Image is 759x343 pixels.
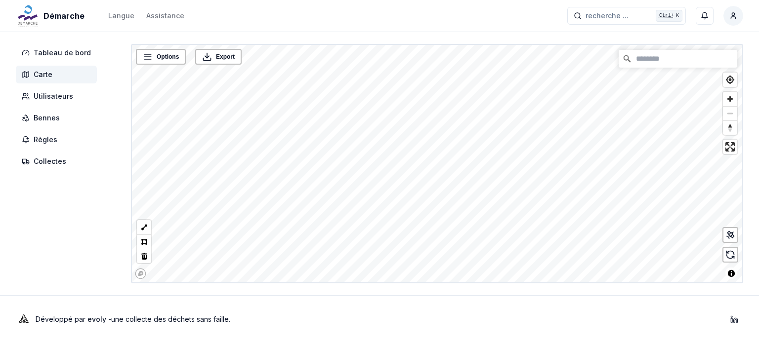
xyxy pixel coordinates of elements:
a: Assistance [146,10,184,22]
button: Enter fullscreen [723,140,737,154]
a: Tableau de bord [16,44,101,62]
span: Bennes [34,113,60,123]
p: Développé par - une collecte des déchets sans faille . [36,312,230,326]
button: Reset bearing to north [723,120,737,135]
canvas: Map [132,45,748,285]
span: Collectes [34,156,66,166]
span: Carte [34,70,52,79]
span: Zoom out [723,107,737,120]
img: Evoly Logo [16,311,32,327]
button: Zoom in [723,92,737,106]
a: Carte [16,66,101,83]
span: Options [157,52,179,62]
input: Chercher [619,50,737,68]
a: Démarche [16,10,88,22]
a: evoly [87,315,106,323]
button: Toggle attribution [725,267,737,279]
a: Bennes [16,109,101,127]
span: Export [216,52,235,62]
button: Find my location [723,73,737,87]
span: Utilisateurs [34,91,73,101]
span: recherche ... [586,11,629,21]
span: Tableau de bord [34,48,91,58]
a: Utilisateurs [16,87,101,105]
div: Langue [108,11,134,21]
button: Delete [137,249,151,263]
button: Langue [108,10,134,22]
button: Polygon tool (p) [137,234,151,249]
img: Démarche Logo [16,4,40,28]
button: recherche ...Ctrl+K [567,7,686,25]
span: Règles [34,135,57,145]
a: Collectes [16,152,101,170]
a: Mapbox logo [135,268,146,279]
span: Démarche [43,10,84,22]
button: LineString tool (l) [137,220,151,234]
a: Règles [16,131,101,149]
button: Zoom out [723,106,737,120]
